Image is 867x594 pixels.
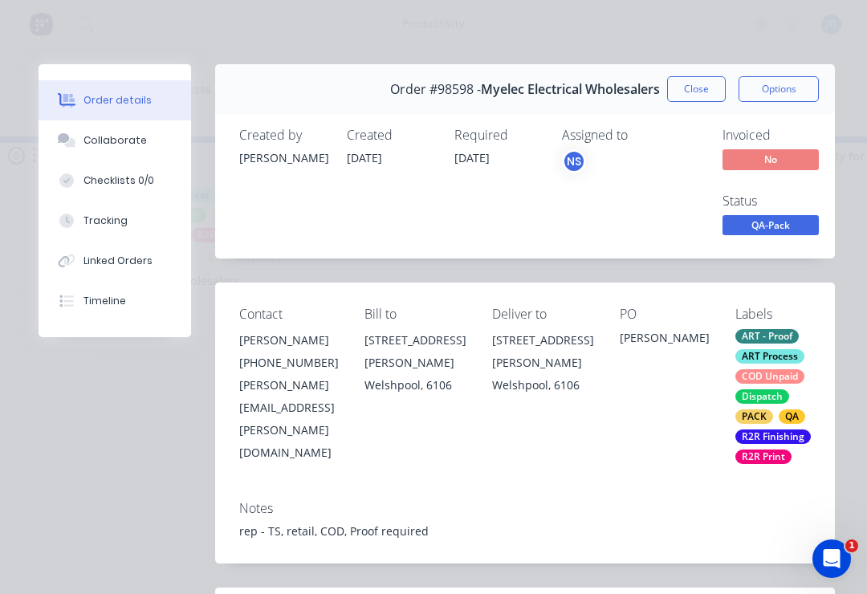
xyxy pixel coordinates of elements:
[722,128,843,143] div: Invoiced
[39,201,191,241] button: Tracking
[239,329,339,464] div: [PERSON_NAME][PHONE_NUMBER][PERSON_NAME][EMAIL_ADDRESS][PERSON_NAME][DOMAIN_NAME]
[83,214,128,228] div: Tracking
[83,93,152,108] div: Order details
[39,281,191,321] button: Timeline
[39,120,191,161] button: Collaborate
[667,76,726,102] button: Close
[735,369,804,384] div: COD Unpaid
[620,329,710,352] div: [PERSON_NAME]
[239,329,339,352] div: [PERSON_NAME]
[83,254,153,268] div: Linked Orders
[239,374,339,464] div: [PERSON_NAME][EMAIL_ADDRESS][PERSON_NAME][DOMAIN_NAME]
[454,128,543,143] div: Required
[239,352,339,374] div: [PHONE_NUMBER]
[481,82,660,97] span: Myelec Electrical Wholesalers
[239,128,328,143] div: Created by
[492,374,594,397] div: Welshpool, 6106
[620,307,710,322] div: PO
[735,349,804,364] div: ART Process
[492,329,594,397] div: [STREET_ADDRESS][PERSON_NAME]Welshpool, 6106
[364,329,466,397] div: [STREET_ADDRESS][PERSON_NAME]Welshpool, 6106
[735,307,811,322] div: Labels
[239,501,811,516] div: Notes
[722,149,819,169] span: No
[562,128,722,143] div: Assigned to
[83,173,154,188] div: Checklists 0/0
[454,150,490,165] span: [DATE]
[347,150,382,165] span: [DATE]
[83,133,147,148] div: Collaborate
[779,409,805,424] div: QA
[364,307,466,322] div: Bill to
[722,193,843,209] div: Status
[735,409,773,424] div: PACK
[739,76,819,102] button: Options
[39,241,191,281] button: Linked Orders
[364,374,466,397] div: Welshpool, 6106
[239,307,339,322] div: Contact
[239,149,328,166] div: [PERSON_NAME]
[722,215,819,239] button: QA-Pack
[347,128,435,143] div: Created
[83,294,126,308] div: Timeline
[562,149,586,173] button: NS
[39,80,191,120] button: Order details
[722,215,819,235] span: QA-Pack
[492,329,594,374] div: [STREET_ADDRESS][PERSON_NAME]
[39,161,191,201] button: Checklists 0/0
[492,307,594,322] div: Deliver to
[845,539,858,552] span: 1
[735,450,792,464] div: R2R Print
[812,539,851,578] iframe: Intercom live chat
[390,82,481,97] span: Order #98598 -
[239,523,811,539] div: rep - TS, retail, COD, Proof required
[735,329,799,344] div: ART - Proof
[735,429,811,444] div: R2R Finishing
[735,389,789,404] div: Dispatch
[364,329,466,374] div: [STREET_ADDRESS][PERSON_NAME]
